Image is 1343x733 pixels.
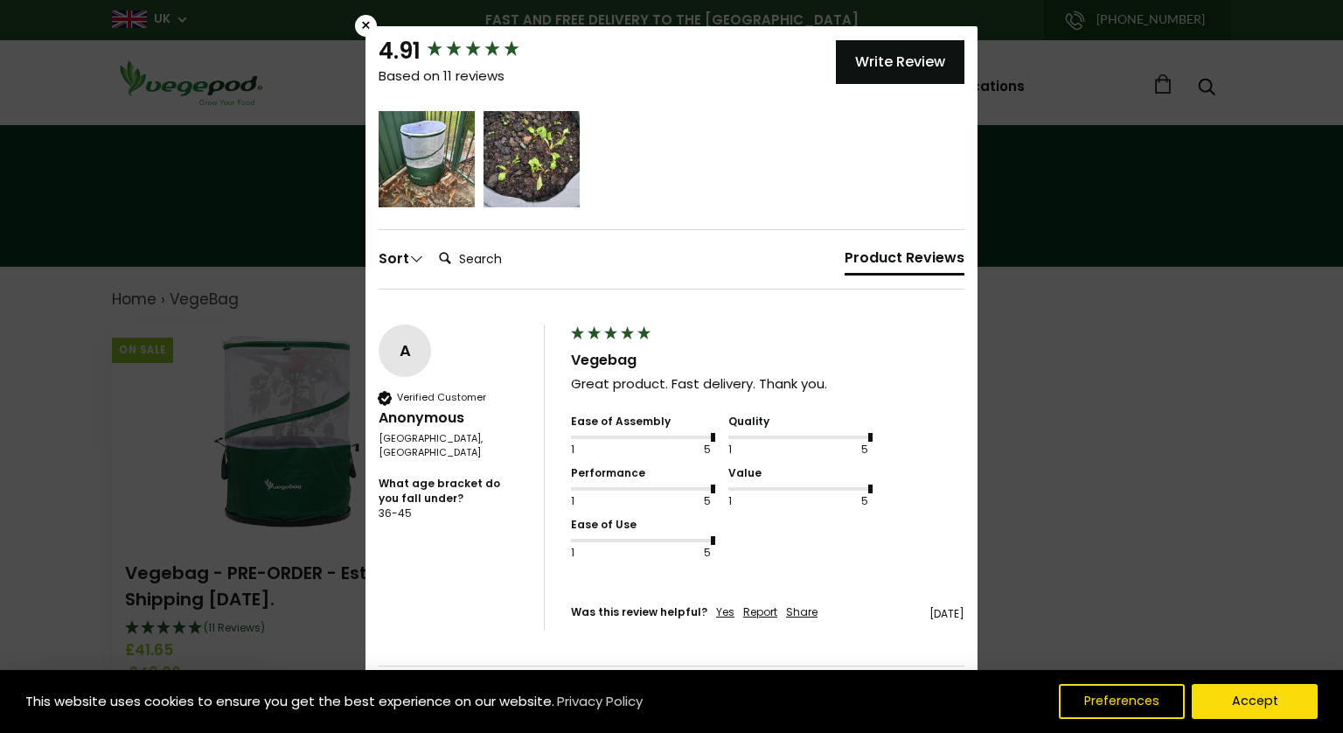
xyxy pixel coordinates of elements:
[728,494,773,509] div: 1
[826,607,964,622] div: [DATE]
[824,494,868,509] div: 5
[397,391,486,404] div: Verified Customer
[379,66,562,85] div: Based on 11 reviews
[571,443,616,457] div: 1
[1059,684,1185,719] button: Preferences
[716,605,734,620] div: Yes
[836,40,964,84] div: Write Review
[484,111,580,207] img: Review Image - Vegebag
[571,605,707,620] div: Was this review helpful?
[666,443,711,457] div: 5
[379,506,412,521] div: 36-45
[425,38,521,63] div: 4.91 star rating
[728,443,773,457] div: 1
[379,432,526,459] div: [GEOGRAPHIC_DATA], [GEOGRAPHIC_DATA]
[379,338,431,364] div: A
[379,408,526,428] div: Anonymous
[728,415,868,429] div: Quality
[571,351,964,370] div: Vegebag
[824,443,868,457] div: 5
[571,374,964,393] div: Great product. Fast delivery. Thank you.
[666,546,711,561] div: 5
[379,249,423,269] div: Sort
[786,605,818,620] div: Share
[666,494,711,509] div: 5
[379,35,562,66] div: Overall product rating out of 5: 4.91
[845,248,964,283] div: Reviews Tabs
[25,692,554,710] span: This website uses cookies to ensure you get the best experience on our website.
[571,494,616,509] div: 1
[571,518,711,533] div: Ease of Use
[432,241,572,276] input: Search
[431,241,432,241] label: Search:
[571,466,711,481] div: Performance
[571,415,711,429] div: Ease of Assembly
[379,35,421,66] div: 4.91
[379,477,518,506] div: What age bracket do you fall under?
[1192,684,1318,719] button: Accept
[554,686,645,717] a: Privacy Policy (opens in a new tab)
[355,15,377,37] div: ×
[569,325,652,346] div: 5 star rating
[571,546,616,561] div: 1
[845,248,964,268] div: Product Reviews
[728,466,868,481] div: Value
[379,111,475,207] img: Review Image - Vegebag
[743,605,777,620] div: Report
